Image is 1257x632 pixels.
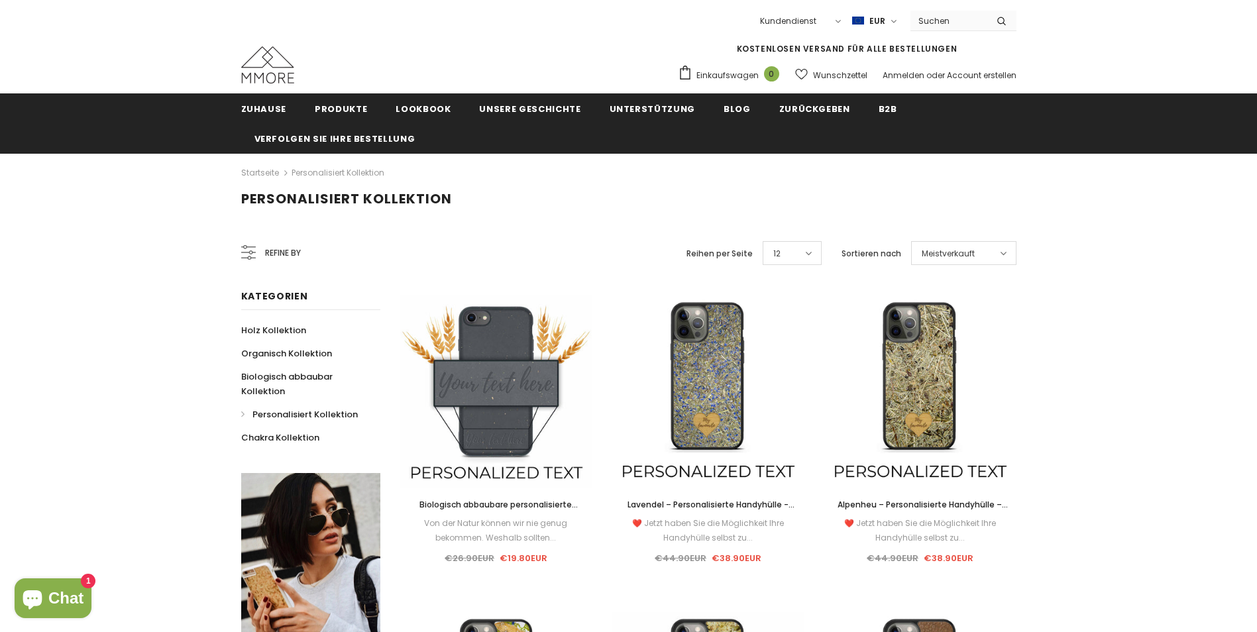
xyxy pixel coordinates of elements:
span: KOSTENLOSEN VERSAND FÜR ALLE BESTELLUNGEN [737,43,957,54]
span: EUR [869,15,885,28]
div: Von der Natur können wir nie genug bekommen. Weshalb sollten... [400,516,592,545]
a: Chakra Kollektion [241,426,319,449]
span: Zurückgeben [779,103,850,115]
a: Organisch Kollektion [241,342,332,365]
span: €19.80EUR [500,552,547,564]
a: Holz Kollektion [241,319,306,342]
span: Produkte [315,103,367,115]
a: Produkte [315,93,367,123]
span: Kundendienst [760,15,816,26]
span: Meistverkauft [922,247,975,260]
a: Unsere Geschichte [479,93,580,123]
span: Verfolgen Sie Ihre Bestellung [254,132,415,145]
input: Search Site [910,11,987,30]
a: Unterstützung [610,93,695,123]
span: B2B [879,103,897,115]
a: Lookbook [396,93,451,123]
a: Wunschzettel [795,64,867,87]
span: 12 [773,247,781,260]
span: Blog [724,103,751,115]
span: Organisch Kollektion [241,347,332,360]
span: €44.90EUR [867,552,918,564]
span: Wunschzettel [813,69,867,82]
a: Zuhause [241,93,287,123]
span: Lavendel – Personalisierte Handyhülle - Personalisiertes Geschenk [628,499,794,525]
span: Unterstützung [610,103,695,115]
span: oder [926,70,945,81]
a: Account erstellen [947,70,1016,81]
a: Personalisiert Kollektion [241,403,358,426]
div: ❤️ Jetzt haben Sie die Möglichkeit Ihre Handyhülle selbst zu... [824,516,1016,545]
span: €38.90EUR [712,552,761,564]
a: Lavendel – Personalisierte Handyhülle - Personalisiertes Geschenk [612,498,804,512]
a: Anmelden [883,70,924,81]
span: Unsere Geschichte [479,103,580,115]
span: Personalisiert Kollektion [241,189,452,208]
img: MMORE Cases [241,46,294,83]
span: €44.90EUR [655,552,706,564]
inbox-online-store-chat: Onlineshop-Chat von Shopify [11,578,95,621]
a: Blog [724,93,751,123]
span: Biologisch abbaubare personalisierte Handyhülle - Schwarz [419,499,578,525]
span: €38.90EUR [924,552,973,564]
a: Zurückgeben [779,93,850,123]
span: €26.90EUR [445,552,494,564]
span: Kategorien [241,290,308,303]
span: Personalisiert Kollektion [252,408,358,421]
a: Biologisch abbaubare personalisierte Handyhülle - Schwarz [400,498,592,512]
a: B2B [879,93,897,123]
label: Reihen per Seite [686,247,753,260]
a: Einkaufswagen 0 [678,65,786,85]
span: Refine by [265,246,301,260]
span: Einkaufswagen [696,69,759,82]
a: Alpenheu – Personalisierte Handyhülle – Personalisiertes Geschenk [824,498,1016,512]
span: 0 [764,66,779,81]
span: Lookbook [396,103,451,115]
div: ❤️ Jetzt haben Sie die Möglichkeit Ihre Handyhülle selbst zu... [612,516,804,545]
label: Sortieren nach [842,247,901,260]
span: Biologisch abbaubar Kollektion [241,370,333,397]
span: Alpenheu – Personalisierte Handyhülle – Personalisiertes Geschenk [838,499,1008,525]
a: Startseite [241,165,279,181]
a: Verfolgen Sie Ihre Bestellung [254,123,415,153]
span: Chakra Kollektion [241,431,319,444]
span: Zuhause [241,103,287,115]
a: Personalisiert Kollektion [292,167,384,178]
span: Holz Kollektion [241,324,306,337]
a: Biologisch abbaubar Kollektion [241,365,366,403]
